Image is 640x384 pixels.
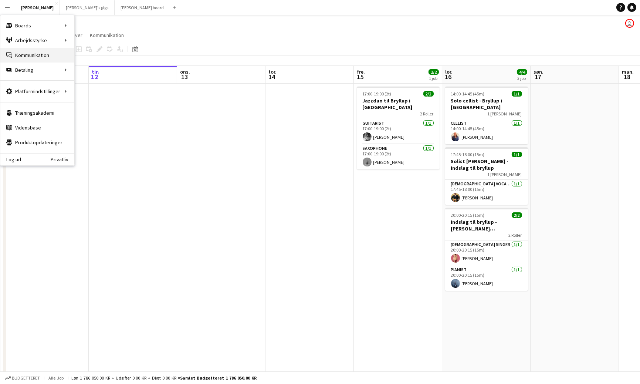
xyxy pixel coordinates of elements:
a: Kommunikation [87,30,127,40]
span: lør. [445,68,453,75]
a: Log ud [0,156,21,162]
button: Budgetteret [4,374,41,382]
span: 1/1 [512,91,522,97]
span: 17:00-19:00 (2t) [363,91,392,97]
a: Privatliv [51,156,74,162]
app-card-role: [DEMOGRAPHIC_DATA] Vocal + Guitar1/117:45-18:00 (15m)[PERSON_NAME] [445,180,528,205]
h3: Solo cellist - Bryllup i [GEOGRAPHIC_DATA] [445,97,528,111]
h3: Solist [PERSON_NAME] - Indslag til bryllup [445,158,528,171]
span: 14 [267,73,277,81]
app-card-role: Cellist1/114:00-14:45 (45m)[PERSON_NAME] [445,119,528,144]
span: 1 [PERSON_NAME] [488,172,522,177]
span: man. [622,68,634,75]
span: Alle job [47,375,65,381]
app-job-card: 17:00-19:00 (2t)2/2Jazzduo til Bryllup i [GEOGRAPHIC_DATA]2 RollerGuitarist1/117:00-19:00 (2t)[PE... [357,87,440,169]
span: 2/2 [429,69,439,75]
span: tir. [92,68,99,75]
div: Betaling [0,63,74,77]
button: [PERSON_NAME]'s gigs [60,0,115,15]
app-job-card: 14:00-14:45 (45m)1/1Solo cellist - Bryllup i [GEOGRAPHIC_DATA]1 [PERSON_NAME]Cellist1/114:00-14:4... [445,87,528,144]
span: 4/4 [517,69,527,75]
span: 14:00-14:45 (45m) [451,91,485,97]
span: Samlet budgetteret 1 786 050.00 KR [180,375,257,381]
div: Arbejdsstyrke [0,33,74,48]
span: 16 [444,73,453,81]
span: Kommunikation [90,32,124,38]
span: 2 Roller [420,111,434,117]
span: 18 [621,73,634,81]
a: Produktopdateringer [0,135,74,150]
span: 2 Roller [509,232,522,238]
app-user-avatar: Frederik Flach [625,19,634,28]
app-job-card: 17:45-18:00 (15m)1/1Solist [PERSON_NAME] - Indslag til bryllup1 [PERSON_NAME][DEMOGRAPHIC_DATA] V... [445,147,528,205]
span: 1/1 [512,152,522,157]
app-job-card: 20:00-20:15 (15m)2/2Indslag til bryllup - [PERSON_NAME] [PERSON_NAME] & Pianist2 Roller[DEMOGRAPH... [445,208,528,291]
span: 20:00-20:15 (15m) [451,212,485,218]
span: 2/2 [512,212,522,218]
span: 13 [179,73,190,81]
app-card-role: Guitarist1/117:00-19:00 (2t)[PERSON_NAME] [357,119,440,144]
a: Træningsakademi [0,105,74,120]
span: fre. [357,68,365,75]
span: tor. [268,68,277,75]
app-card-role: Pianist1/120:00-20:15 (15m)[PERSON_NAME] [445,266,528,291]
span: 15 [356,73,365,81]
div: Løn 1 786 050.00 KR + Udgifter 0.00 KR + Diæt 0.00 KR = [71,375,257,381]
h3: Jazzduo til Bryllup i [GEOGRAPHIC_DATA] [357,97,440,111]
span: 1 [PERSON_NAME] [488,111,522,117]
div: Platformindstillinger [0,84,74,99]
span: 12 [91,73,99,81]
button: [PERSON_NAME] board [115,0,170,15]
div: 3 job [517,75,527,81]
app-card-role: [DEMOGRAPHIC_DATA] Singer1/120:00-20:15 (15m)[PERSON_NAME] [445,240,528,266]
app-card-role: Saxophone1/117:00-19:00 (2t)[PERSON_NAME] [357,144,440,169]
span: ons. [180,68,190,75]
a: Kommunikation [0,48,74,63]
div: Boards [0,18,74,33]
div: 1 job [429,75,438,81]
span: søn. [534,68,544,75]
span: 17:45-18:00 (15m) [451,152,485,157]
span: Budgetteret [12,375,40,381]
a: Vidensbase [0,120,74,135]
button: [PERSON_NAME] [15,0,60,15]
span: 2/2 [423,91,434,97]
span: 17 [532,73,544,81]
h3: Indslag til bryllup - [PERSON_NAME] [PERSON_NAME] & Pianist [445,219,528,232]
